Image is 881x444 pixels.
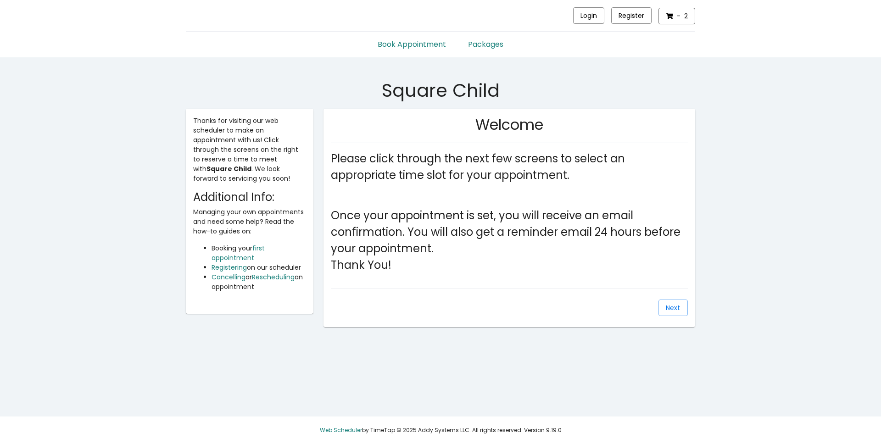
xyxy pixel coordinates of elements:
[193,116,306,183] p: Thanks for visiting our web scheduler to make an appointment with us! Click through the screens o...
[684,11,688,21] span: 2
[212,263,247,272] a: Registering
[475,116,543,133] h2: Welcome
[580,11,597,20] span: Login
[179,416,702,444] div: by TimeTap © 2025 Addy Systems LLC. All rights reserved. Version 9.19.0
[611,7,652,24] button: Register
[212,244,306,263] li: Booking your
[186,79,695,101] h1: Square Child
[619,11,644,20] span: Register
[320,426,362,434] a: Web Scheduler
[677,11,680,21] span: -
[212,244,265,262] a: first appointment
[573,7,604,24] button: Login
[666,303,680,312] span: Next
[457,32,514,50] a: Packages
[331,208,680,272] span: Once your appointment is set, you will receive an email confirmation. You will also get a reminde...
[212,272,306,292] li: or an appointment
[206,164,251,173] strong: Square Child
[331,151,625,183] span: Please click through the next few screens to select an appropriate time slot for your appointment.
[658,300,688,316] button: Next
[212,272,245,282] a: Cancelling
[193,207,306,236] p: Managing your own appointments and need some help? Read the how-to guides on:
[193,191,306,204] h4: Additional Info:
[367,32,457,50] a: Book Appointment
[658,8,695,24] button: Show Cart
[212,263,306,272] li: on our scheduler
[252,272,295,282] a: Rescheduling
